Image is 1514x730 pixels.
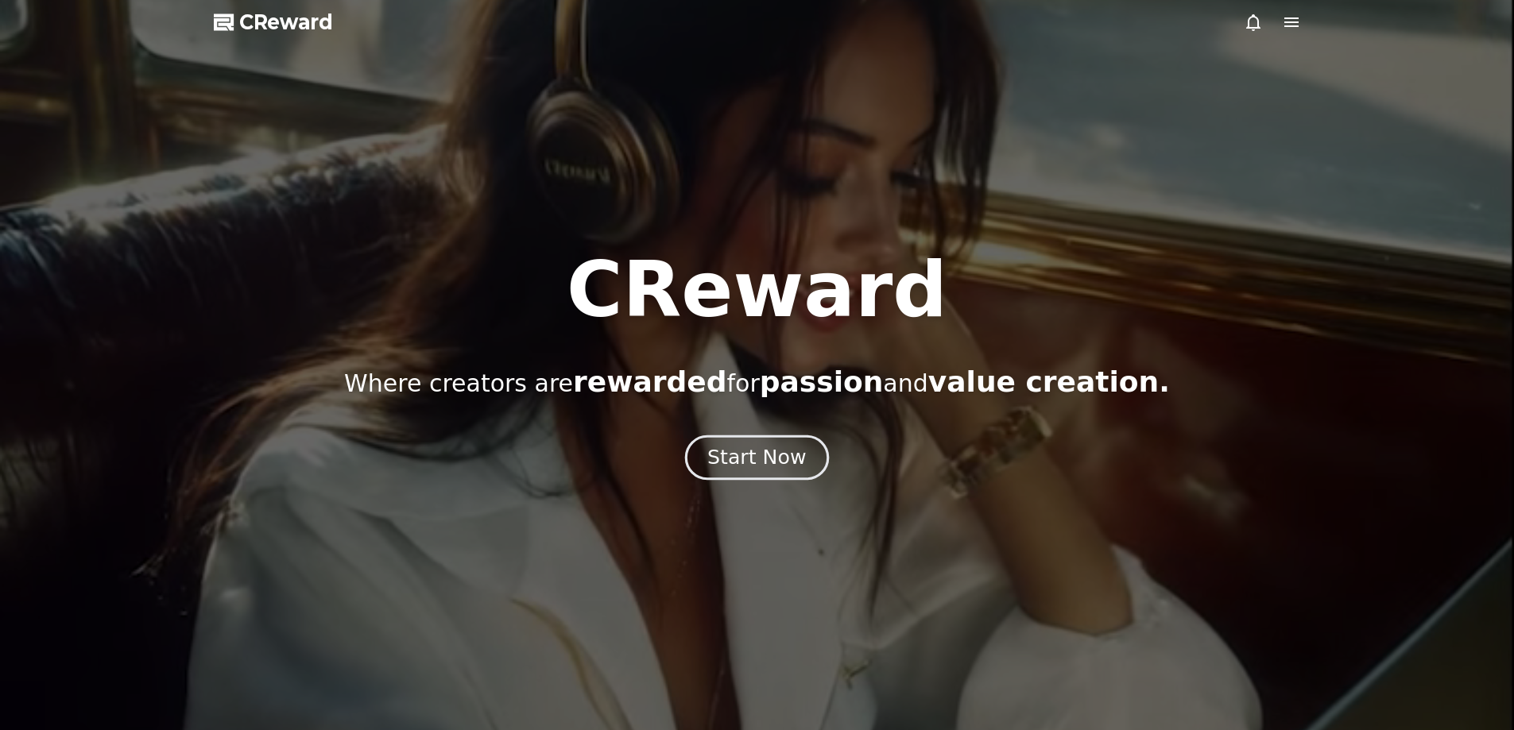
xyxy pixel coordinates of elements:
div: Start Now [707,444,806,471]
span: Settings [235,527,274,540]
span: CReward [239,10,333,35]
span: Messages [132,528,179,541]
p: Where creators are for and [344,366,1170,398]
a: Messages [105,504,205,543]
span: Home [41,527,68,540]
a: Settings [205,504,305,543]
a: Home [5,504,105,543]
span: value creation. [928,365,1170,398]
span: rewarded [573,365,726,398]
h1: CReward [567,252,947,328]
a: CReward [214,10,333,35]
button: Start Now [685,435,829,480]
span: passion [760,365,884,398]
a: Start Now [688,452,826,467]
